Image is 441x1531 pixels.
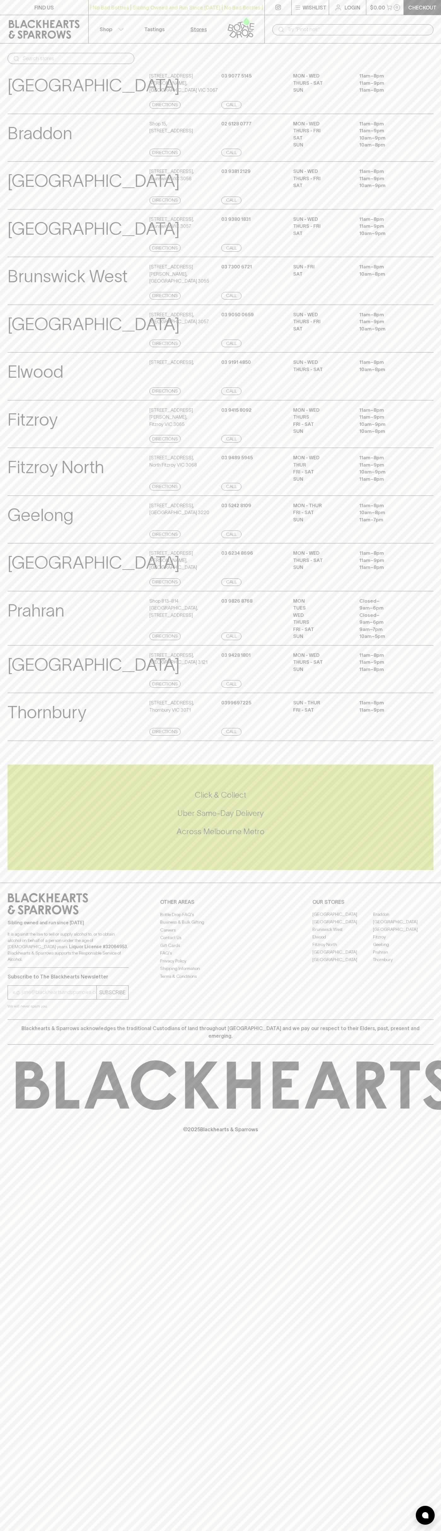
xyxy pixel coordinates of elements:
[8,826,433,837] h5: Across Melbourne Metro
[359,230,416,237] p: 10am – 9pm
[359,666,416,673] p: 11am – 8pm
[132,15,177,43] a: Tastings
[359,502,416,509] p: 11am – 8pm
[359,476,416,483] p: 11am – 8pm
[221,550,253,557] p: 03 6234 8696
[190,26,207,33] p: Stores
[149,168,194,182] p: [STREET_ADDRESS] , Brunswick VIC 3056
[8,168,180,194] p: [GEOGRAPHIC_DATA]
[99,989,126,996] p: SUBSCRIBE
[359,633,416,640] p: 10am – 5pm
[293,468,350,476] p: FRI - SAT
[359,72,416,80] p: 11am – 8pm
[221,387,241,395] a: Call
[293,127,350,135] p: THURS - FRI
[149,149,181,156] a: Directions
[293,366,350,373] p: THURS - SAT
[373,911,433,918] a: Braddon
[149,483,181,490] a: Directions
[8,263,128,290] p: Brunswick West
[293,318,350,325] p: THURS - FRI
[23,54,129,64] input: Search stores
[359,557,416,564] p: 11am – 9pm
[293,462,350,469] p: THUR
[8,407,58,433] p: Fitzroy
[312,941,373,949] a: Fitzroy North
[359,223,416,230] p: 11am – 9pm
[312,933,373,941] a: Elwood
[293,359,350,366] p: SUN - WED
[373,956,433,964] a: Thornbury
[8,120,72,146] p: Braddon
[359,652,416,659] p: 11am – 8pm
[221,728,241,736] a: Call
[359,421,416,428] p: 10am – 9pm
[221,435,241,443] a: Call
[8,72,180,99] p: [GEOGRAPHIC_DATA]
[160,965,281,972] a: Shipping Information
[293,263,350,271] p: SUN - FRI
[359,509,416,516] p: 10am – 8pm
[221,244,241,252] a: Call
[149,728,181,736] a: Directions
[8,598,64,624] p: Prahran
[221,197,241,204] a: Call
[149,101,181,109] a: Directions
[293,516,350,524] p: SUN
[149,72,220,94] p: [STREET_ADDRESS][PERSON_NAME] , [GEOGRAPHIC_DATA] VIC 3067
[359,216,416,223] p: 11am – 8pm
[359,598,416,605] p: Closed –
[359,564,416,571] p: 11am – 8pm
[8,502,73,528] p: Geelong
[408,4,437,11] p: Checkout
[359,311,416,318] p: 11am – 8pm
[293,476,350,483] p: SUN
[160,957,281,965] a: Privacy Policy
[359,516,416,524] p: 11am – 7pm
[359,454,416,462] p: 11am – 8pm
[221,530,241,538] a: Call
[221,483,241,490] a: Call
[149,197,181,204] a: Directions
[373,949,433,956] a: Prahran
[293,509,350,516] p: FRI - SAT
[293,175,350,182] p: THURS - FRI
[149,633,181,640] a: Directions
[221,101,241,109] a: Call
[8,652,180,678] p: [GEOGRAPHIC_DATA]
[160,926,281,934] a: Careers
[160,934,281,942] a: Contact Us
[149,530,181,538] a: Directions
[312,926,373,933] a: Brunswick West
[293,707,350,714] p: Fri - Sat
[359,414,416,421] p: 11am – 9pm
[221,680,241,688] a: Call
[8,216,180,242] p: [GEOGRAPHIC_DATA]
[8,1003,129,1009] p: We will never spam you
[144,26,165,33] p: Tastings
[359,168,416,175] p: 11am – 8pm
[293,619,350,626] p: THURS
[8,920,129,926] p: Sibling owned and run since [DATE]
[221,699,251,707] p: 0399697225
[359,659,416,666] p: 11am – 9pm
[359,550,416,557] p: 11am – 8pm
[359,318,416,325] p: 11am – 9pm
[149,244,181,252] a: Directions
[293,598,350,605] p: MON
[293,414,350,421] p: THURS
[293,311,350,318] p: SUN - WED
[221,652,251,659] p: 03 9428 1801
[293,626,350,633] p: FRI - SAT
[359,127,416,135] p: 11am – 9pm
[293,72,350,80] p: MON - WED
[293,699,350,707] p: Sun - Thur
[293,454,350,462] p: MON - WED
[221,72,252,80] p: 03 9077 5145
[293,659,350,666] p: THURS - SAT
[359,699,416,707] p: 11am – 8pm
[221,359,251,366] p: 03 9191 4850
[359,605,416,612] p: 9am – 6pm
[293,325,350,333] p: SAT
[293,633,350,640] p: SUN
